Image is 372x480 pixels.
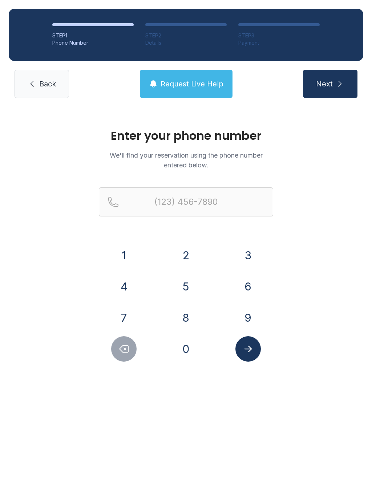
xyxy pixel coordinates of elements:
[235,336,261,362] button: Submit lookup form
[111,243,137,268] button: 1
[173,305,199,330] button: 8
[238,32,320,39] div: STEP 3
[52,39,134,46] div: Phone Number
[173,243,199,268] button: 2
[99,130,273,142] h1: Enter your phone number
[316,79,333,89] span: Next
[111,274,137,299] button: 4
[235,305,261,330] button: 9
[111,336,137,362] button: Delete number
[145,32,227,39] div: STEP 2
[173,336,199,362] button: 0
[235,274,261,299] button: 6
[145,39,227,46] div: Details
[39,79,56,89] span: Back
[99,187,273,216] input: Reservation phone number
[173,274,199,299] button: 5
[52,32,134,39] div: STEP 1
[161,79,223,89] span: Request Live Help
[111,305,137,330] button: 7
[238,39,320,46] div: Payment
[235,243,261,268] button: 3
[99,150,273,170] p: We'll find your reservation using the phone number entered below.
